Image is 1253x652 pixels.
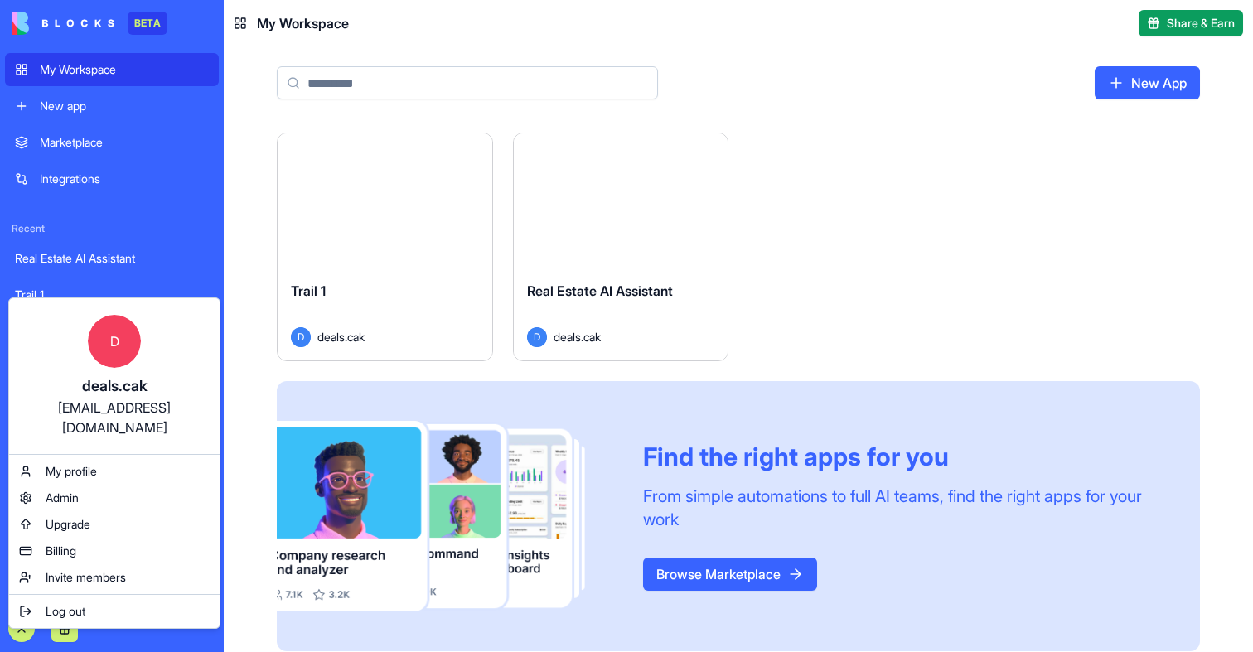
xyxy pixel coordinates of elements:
div: deals.cak [26,374,203,398]
a: Ddeals.cak[EMAIL_ADDRESS][DOMAIN_NAME] [12,302,216,451]
span: Recent [5,222,219,235]
a: Billing [12,538,216,564]
span: Invite members [46,569,126,586]
span: D [88,315,141,368]
div: Real Estate AI Assistant [15,250,209,267]
a: My profile [12,458,216,485]
a: Invite members [12,564,216,591]
span: My profile [46,463,97,480]
span: Admin [46,490,79,506]
a: Admin [12,485,216,511]
div: Trail 1 [15,287,209,303]
span: Log out [46,603,85,620]
span: Billing [46,543,76,559]
div: [EMAIL_ADDRESS][DOMAIN_NAME] [26,398,203,437]
span: Upgrade [46,516,90,533]
a: Upgrade [12,511,216,538]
